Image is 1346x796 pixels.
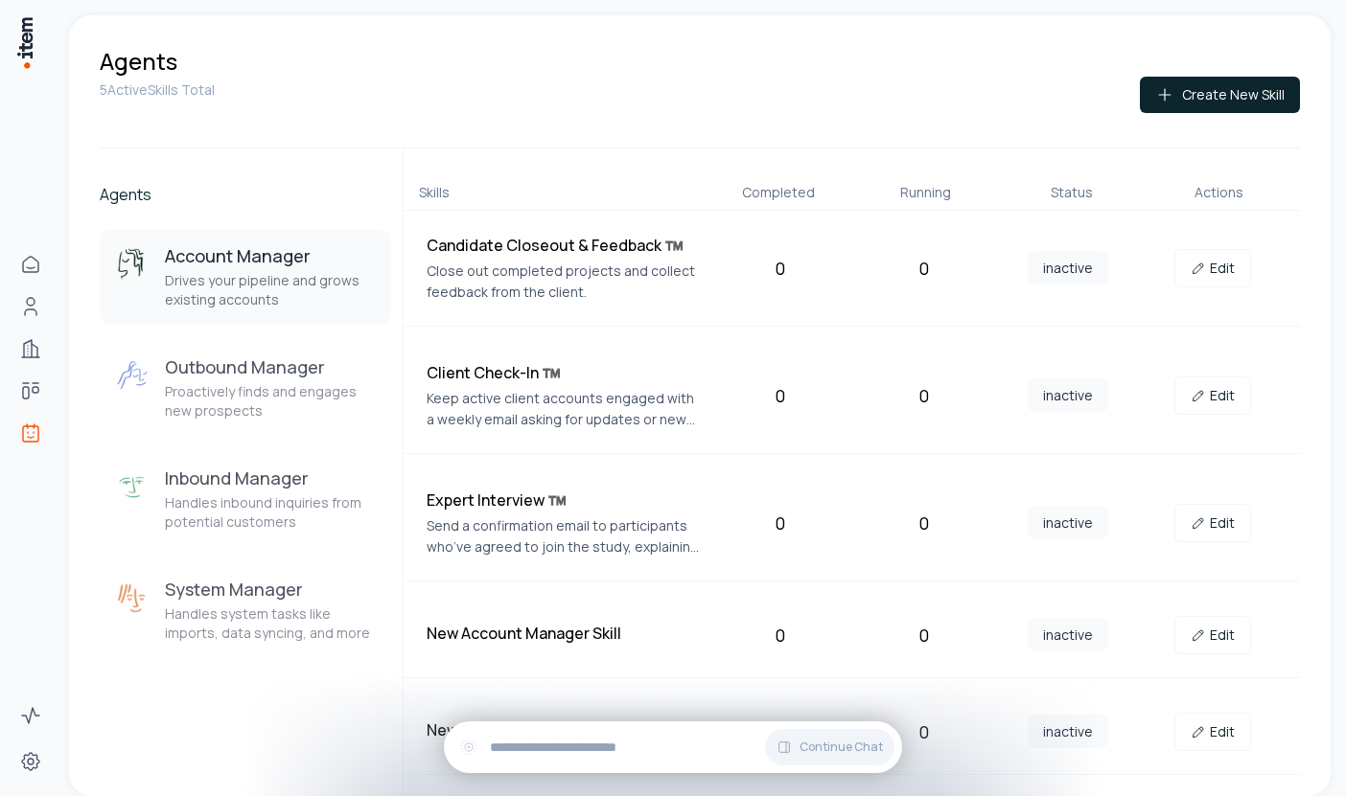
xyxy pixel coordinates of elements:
h4: Expert Interview ™️ [427,489,700,512]
h3: Outbound Manager [165,355,376,378]
div: 0 [715,510,845,536]
div: 0 [860,718,989,745]
div: Continue Chat [444,721,902,773]
div: 0 [715,255,845,282]
span: Continue Chat [800,739,883,755]
a: Companies [12,330,50,368]
div: 0 [860,255,989,282]
a: Home [12,245,50,284]
span: inactive [1028,715,1108,748]
p: Close out completed projects and collect feedback from the client. [427,261,700,303]
h4: Candidate Closeout & Feedback ™️ [427,234,700,257]
h4: Client Check-In ™️ [427,361,700,384]
span: inactive [1028,378,1108,412]
div: Running [859,183,990,202]
img: Inbound Manager [115,470,150,505]
a: Deals [12,372,50,410]
button: Account ManagerAccount ManagerDrives your pipeline and grows existing accounts [100,229,391,325]
h3: Account Manager [165,244,376,267]
div: 0 [715,718,845,745]
p: Handles system tasks like imports, data syncing, and more [165,604,376,643]
div: 0 [715,382,845,409]
span: inactive [1028,618,1108,651]
p: Drives your pipeline and grows existing accounts [165,271,376,309]
img: Item Brain Logo [15,15,35,70]
a: Edit [1174,616,1251,654]
div: 0 [860,510,989,536]
div: 0 [860,382,989,409]
h1: Agents [100,46,177,77]
div: 0 [715,622,845,648]
a: Edit [1174,249,1251,287]
a: Settings [12,742,50,781]
span: inactive [1028,251,1108,284]
img: System Manager [115,581,150,616]
h2: Agents [100,183,391,206]
p: Keep active client accounts engaged with a weekly email asking for updates or new needs. [427,388,700,430]
a: Activity [12,696,50,735]
button: Inbound ManagerInbound ManagerHandles inbound inquiries from potential customers [100,451,391,547]
a: Agents [12,414,50,452]
a: Edit [1174,376,1251,415]
a: Edit [1174,504,1251,542]
div: Skills [419,183,697,202]
div: Completed [712,183,844,202]
a: Edit [1174,713,1251,751]
h3: System Manager [165,578,376,601]
button: Create New Skill [1140,77,1300,113]
div: Status [1007,183,1138,202]
img: Outbound Manager [115,359,150,394]
p: Send a confirmation email to participants who’ve agreed to join the study, explaining next steps ... [427,515,700,557]
p: Proactively finds and engages new prospects [165,382,376,421]
h4: New Account Manager Skill [427,718,700,741]
button: System ManagerSystem ManagerHandles system tasks like imports, data syncing, and more [100,562,391,658]
p: Handles inbound inquiries from potential customers [165,493,376,532]
span: inactive [1028,506,1108,539]
h3: Inbound Manager [165,466,376,489]
img: Account Manager [115,248,150,283]
button: Continue Chat [765,729,894,765]
div: 0 [860,622,989,648]
button: Outbound ManagerOutbound ManagerProactively finds and engages new prospects [100,340,391,436]
h4: New Account Manager Skill [427,622,700,645]
div: Actions [1153,183,1285,202]
a: People [12,287,50,326]
p: 5 Active Skills Total [100,80,215,100]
